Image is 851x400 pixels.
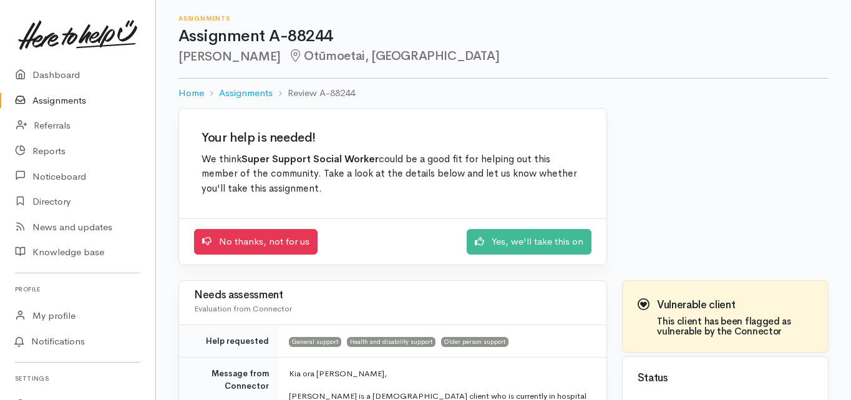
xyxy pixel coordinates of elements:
[467,229,591,255] a: Yes, we'll take this on
[288,48,499,64] span: Otūmoetai, [GEOGRAPHIC_DATA]
[657,316,813,337] h4: This client has been flagged as vulnerable by the Connector
[178,27,829,46] h1: Assignment A-88244
[289,337,341,347] span: General support
[202,131,584,145] h2: Your help is needed!
[241,153,379,165] b: Super Support Social Worker
[273,86,355,100] li: Review A-88244
[194,290,591,301] h3: Needs assessment
[178,79,829,108] nav: breadcrumb
[638,373,813,384] h3: Status
[15,370,140,387] h6: Settings
[178,15,829,22] h6: Assignments
[441,337,508,347] span: Older person support
[347,337,435,347] span: Health and disability support
[657,300,813,311] h3: Vulnerable client
[289,368,591,380] p: Kia ora [PERSON_NAME],
[179,324,279,358] td: Help requested
[194,229,318,255] a: No thanks, not for us
[194,303,292,314] span: Evaluation from Connector
[178,49,829,64] h2: [PERSON_NAME]
[202,152,584,197] p: We think could be a good fit for helping out this member of the community. Take a look at the det...
[219,86,273,100] a: Assignments
[15,281,140,298] h6: Profile
[178,86,204,100] a: Home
